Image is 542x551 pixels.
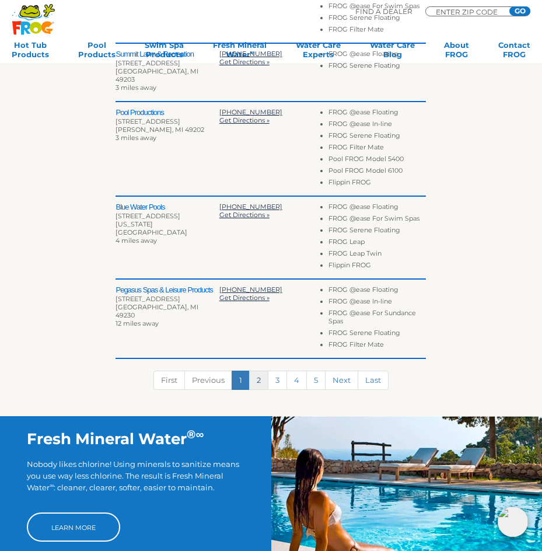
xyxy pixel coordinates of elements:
a: Previous [184,371,232,390]
a: Hot TubProducts [12,40,49,64]
li: FROG @ease Floating [328,108,426,120]
a: Last [358,371,389,390]
sup: ® [187,427,195,441]
span: 3 miles away [116,83,156,92]
div: [PERSON_NAME], MI 49202 [116,125,219,134]
a: Get Directions » [219,211,270,219]
a: ContactFROG [498,40,530,64]
a: 4 [286,371,307,390]
sup: ∞ [195,427,204,441]
a: [PHONE_NUMBER] [219,203,282,211]
a: [PHONE_NUMBER] [219,285,282,294]
li: FROG Leap Twin [328,249,426,261]
div: [STREET_ADDRESS] [116,295,219,303]
a: [PHONE_NUMBER] [219,108,282,116]
li: FROG Filter Mate [328,25,426,37]
input: GO [509,6,530,16]
img: openIcon [498,507,528,537]
p: Nobody likes chlorine! Using minerals to sanitize means you use way less chlorine. The result is ... [27,458,244,501]
div: [GEOGRAPHIC_DATA], MI 49230 [116,303,219,319]
h2: Blue Water Pools [116,203,219,212]
h2: Fresh Mineral Water [27,430,244,448]
a: Get Directions » [219,294,270,302]
a: Get Directions » [219,58,270,66]
li: FROG Serene Floating [328,329,426,340]
li: FROG @ease Floating [328,285,426,297]
a: PoolProducts [78,40,116,64]
li: Flippin FROG [328,178,426,190]
a: Learn More [27,512,120,542]
li: FROG Serene Floating [328,226,426,238]
li: FROG Serene Floating [328,61,426,73]
li: FROG @ease Floating [328,203,426,214]
li: Flippin FROG [328,261,426,273]
a: Get Directions » [219,116,270,124]
div: [US_STATE][GEOGRAPHIC_DATA] [116,220,219,236]
li: FROG @ease For Swim Spas [328,2,426,13]
li: FROG Serene Floating [328,13,426,25]
h2: Pool Productions [116,108,219,117]
span: 12 miles away [116,319,159,327]
li: FROG Filter Mate [328,340,426,352]
li: Pool FROG Model 6100 [328,166,426,178]
a: AboutFROG [444,40,469,64]
li: FROG Filter Mate [328,143,426,155]
a: Next [325,371,358,390]
span: 3 miles away [116,134,156,142]
li: Pool FROG Model 5400 [328,155,426,166]
li: FROG Leap [328,238,426,249]
a: 5 [306,371,326,390]
input: Zip Code Form [435,9,505,15]
li: FROG Serene Floating [328,131,426,143]
li: FROG @ease In-line [328,120,426,131]
li: FROG @ease Floating [328,50,426,61]
a: First [153,371,185,390]
a: 2 [249,371,268,390]
li: FROG @ease For Sundance Spas [328,309,426,329]
span: 4 miles away [116,236,157,245]
div: [STREET_ADDRESS] [116,212,219,220]
a: 3 [268,371,287,390]
div: [STREET_ADDRESS] [116,117,219,125]
h2: Pegasus Spas & Leisure Products [116,285,219,295]
li: FROG @ease In-line [328,297,426,309]
sup: ∞ [50,482,54,489]
div: [STREET_ADDRESS] [116,59,219,67]
div: [GEOGRAPHIC_DATA], MI 49203 [116,67,219,83]
a: 1 [232,371,250,390]
a: [PHONE_NUMBER] [219,50,282,58]
h2: Summit Lawn & Recreation [116,50,219,59]
li: FROG @ease For Swim Spas [328,214,426,226]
